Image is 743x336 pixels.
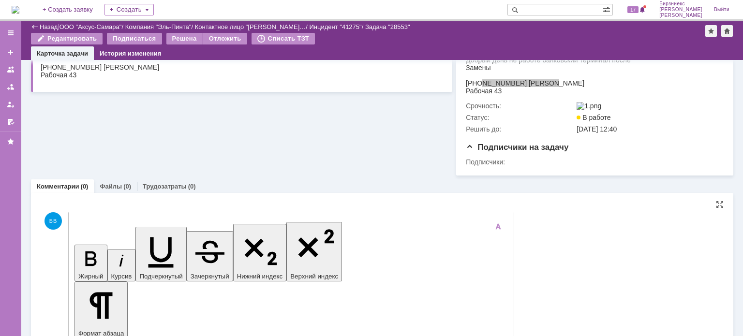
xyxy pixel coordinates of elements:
[659,13,702,18] span: [PERSON_NAME]
[107,249,136,281] button: Курсив
[577,102,601,110] img: 1.png
[195,23,310,30] div: /
[58,23,59,30] div: |
[492,221,504,233] span: Скрыть панель инструментов
[188,183,196,190] div: (0)
[37,183,79,190] a: Комментарии
[466,114,575,121] div: Статус:
[143,183,187,190] a: Трудозатраты
[627,6,639,13] span: 17
[59,23,122,30] a: ООО "Аксус-Самара"
[12,6,19,14] img: logo
[659,1,702,7] span: Бирзниекс
[466,143,568,152] span: Подписчики на задачу
[290,273,338,280] span: Верхний индекс
[310,23,365,30] div: /
[104,4,154,15] div: Создать
[310,23,362,30] a: Инцидент "41275"
[81,183,89,190] div: (0)
[286,222,342,281] button: Верхний индекс
[111,273,132,280] span: Курсив
[195,23,306,30] a: Контактное лицо "[PERSON_NAME]…
[237,273,283,280] span: Нижний индекс
[4,4,141,54] div: ​Инженер из сбербанка не до конца установил драйвер для оборудования. Не хватало файла
[716,201,724,208] div: На всю страницу
[100,50,161,57] a: История изменения
[123,183,131,190] div: (0)
[12,6,19,14] a: Перейти на домашнюю страницу
[3,44,18,60] a: Создать заявку
[100,183,122,190] a: Файлы
[577,125,617,133] span: [DATE] 12:40
[125,23,192,30] a: Компания "Эль-Пинта"
[705,25,717,37] div: Добавить в избранное
[37,50,88,57] a: Карточка задачи
[577,114,610,121] span: В работе
[466,102,575,110] div: Срочность:
[191,273,229,280] span: Зачеркнутый
[466,125,575,133] div: Решить до:
[135,227,186,281] button: Подчеркнутый
[721,25,733,37] div: Сделать домашней страницей
[3,114,18,130] a: Мои согласования
[139,273,182,280] span: Подчеркнутый
[78,273,104,280] span: Жирный
[659,7,702,13] span: [PERSON_NAME]
[365,23,410,30] div: Задача "28553"
[3,62,18,77] a: Заявки на командах
[233,224,287,281] button: Нижний индекс
[59,23,125,30] div: /
[3,79,18,95] a: Заявки в моей ответственности
[3,97,18,112] a: Мои заявки
[45,212,62,230] span: БВ
[603,4,612,14] span: Расширенный поиск
[187,231,233,281] button: Зачеркнутый
[40,23,58,30] a: Назад
[4,19,132,54] span: sb_pilot.exe. Взял этот файл с другой точки, после добавления этого файла в директорию терминал з...
[74,245,107,281] button: Жирный
[125,23,195,30] div: /
[466,158,575,166] div: Подписчики:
